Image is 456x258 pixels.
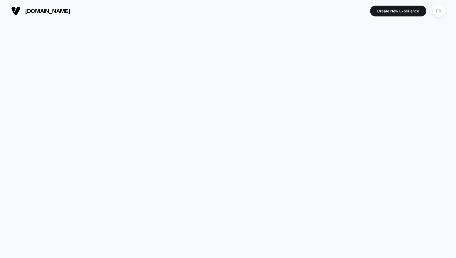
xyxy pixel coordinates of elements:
[370,6,426,16] button: Create New Experience
[9,6,72,16] button: [DOMAIN_NAME]
[433,5,445,17] div: EB
[25,8,70,14] span: [DOMAIN_NAME]
[431,5,447,17] button: EB
[11,6,20,16] img: Visually logo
